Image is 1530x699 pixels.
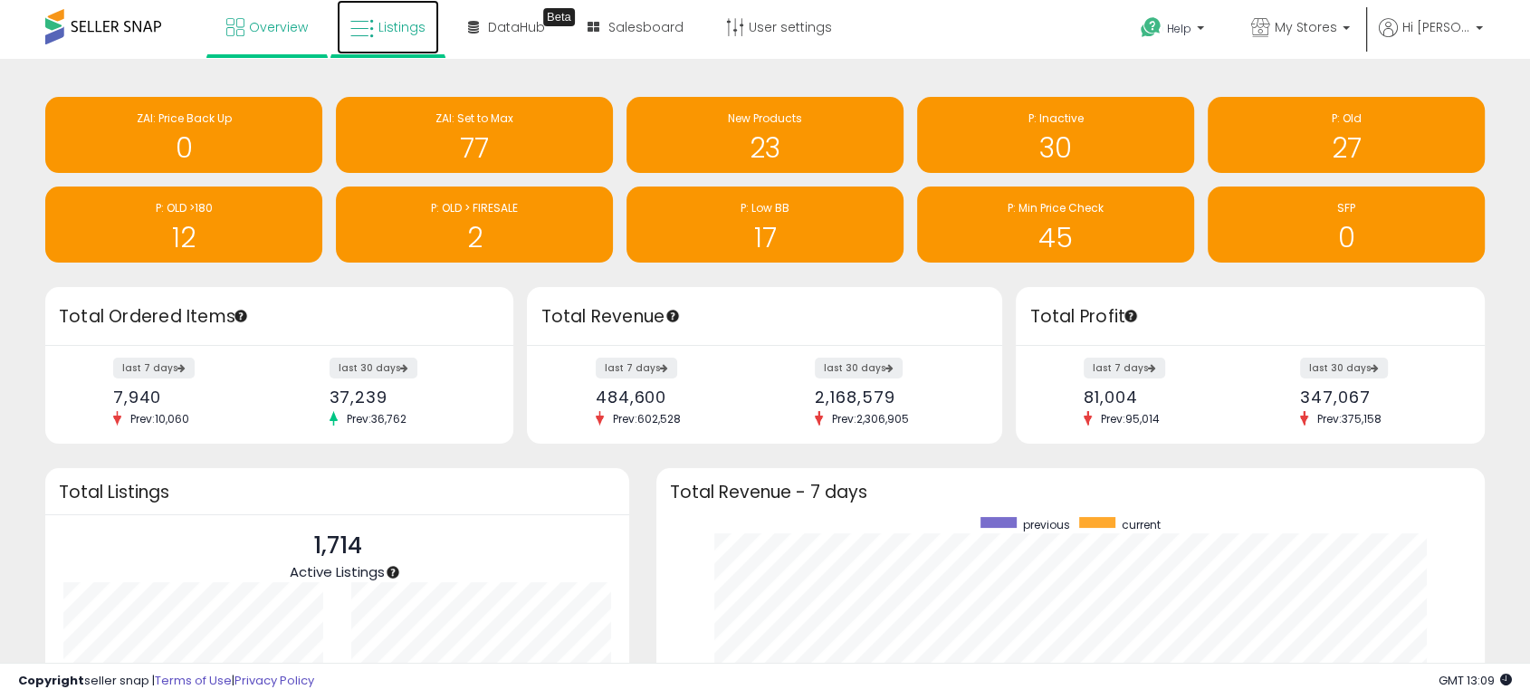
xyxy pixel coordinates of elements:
[728,110,802,126] span: New Products
[1332,110,1362,126] span: P: Old
[1084,358,1165,378] label: last 7 days
[1300,358,1388,378] label: last 30 days
[626,97,904,173] a: New Products 23
[45,187,322,263] a: P: OLD >180 12
[1028,110,1084,126] span: P: Inactive
[330,358,417,378] label: last 30 days
[608,18,684,36] span: Salesboard
[435,110,513,126] span: ZAI: Set to Max
[670,485,1471,499] h3: Total Revenue - 7 days
[823,411,918,426] span: Prev: 2,306,905
[604,411,690,426] span: Prev: 602,528
[18,673,314,690] div: seller snap | |
[1208,97,1485,173] a: P: Old 27
[338,411,416,426] span: Prev: 36,762
[741,200,789,215] span: P: Low BB
[345,133,604,163] h1: 77
[54,223,313,253] h1: 12
[155,672,232,689] a: Terms of Use
[1337,200,1355,215] span: SFP
[113,388,266,407] div: 7,940
[636,133,894,163] h1: 23
[249,18,308,36] span: Overview
[330,388,483,407] div: 37,239
[137,110,232,126] span: ZAI: Price Back Up
[45,97,322,173] a: ZAI: Price Back Up 0
[1084,388,1237,407] div: 81,004
[1208,187,1485,263] a: SFP 0
[1275,18,1337,36] span: My Stores
[290,529,385,563] p: 1,714
[1126,3,1222,59] a: Help
[1379,18,1483,59] a: Hi [PERSON_NAME]
[113,358,195,378] label: last 7 days
[596,358,677,378] label: last 7 days
[626,187,904,263] a: P: Low BB 17
[59,304,500,330] h3: Total Ordered Items
[1008,200,1104,215] span: P: Min Price Check
[234,672,314,689] a: Privacy Policy
[540,304,989,330] h3: Total Revenue
[54,133,313,163] h1: 0
[18,672,84,689] strong: Copyright
[1300,388,1453,407] div: 347,067
[1308,411,1391,426] span: Prev: 375,158
[488,18,545,36] span: DataHub
[345,223,604,253] h1: 2
[1092,411,1169,426] span: Prev: 95,014
[1402,18,1470,36] span: Hi [PERSON_NAME]
[917,97,1194,173] a: P: Inactive 30
[233,308,249,324] div: Tooltip anchor
[917,187,1194,263] a: P: Min Price Check 45
[636,223,894,253] h1: 17
[1439,672,1512,689] span: 2025-08-11 13:09 GMT
[1123,308,1139,324] div: Tooltip anchor
[385,564,401,580] div: Tooltip anchor
[926,133,1185,163] h1: 30
[815,358,903,378] label: last 30 days
[596,388,751,407] div: 484,600
[1122,517,1161,532] span: current
[290,562,385,581] span: Active Listings
[665,308,681,324] div: Tooltip anchor
[336,187,613,263] a: P: OLD > FIRESALE 2
[926,223,1185,253] h1: 45
[1217,133,1476,163] h1: 27
[543,8,575,26] div: Tooltip anchor
[378,18,426,36] span: Listings
[431,200,518,215] span: P: OLD > FIRESALE
[1217,223,1476,253] h1: 0
[1140,16,1162,39] i: Get Help
[156,200,213,215] span: P: OLD >180
[1029,304,1470,330] h3: Total Profit
[121,411,198,426] span: Prev: 10,060
[1167,21,1191,36] span: Help
[815,388,971,407] div: 2,168,579
[336,97,613,173] a: ZAI: Set to Max 77
[1023,517,1070,532] span: previous
[59,485,616,499] h3: Total Listings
